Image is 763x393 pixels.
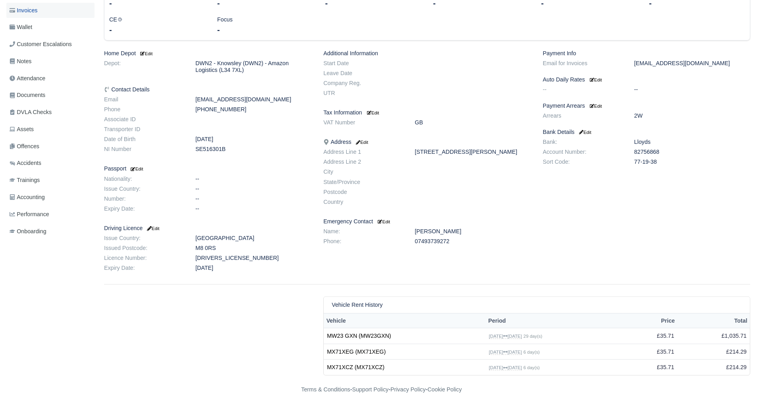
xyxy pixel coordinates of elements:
h6: Payment Arrears [543,103,750,109]
span: Invoices [10,6,37,15]
div: - [217,24,313,35]
dt: Transporter ID [98,126,189,133]
dt: Expiry Date: [98,265,189,271]
dt: Depot: [98,60,189,74]
td: £1,035.71 [678,328,750,344]
dt: -- [537,86,628,93]
dd: 77-19-38 [628,159,756,165]
span: Attendance [10,74,45,83]
span: Trainings [10,176,40,185]
dt: Address Line 2 [317,159,409,165]
span: Offences [10,142,39,151]
h6: Contact Details [104,86,311,93]
div: Focus [211,15,319,35]
a: Edit [376,218,390,225]
dd: [STREET_ADDRESS][PERSON_NAME] [409,149,537,155]
span: Notes [10,57,31,66]
small: Edit [146,226,159,231]
a: Edit [129,165,143,172]
dt: Issue Country: [98,186,189,192]
h6: Payment Info [543,50,750,57]
span: Wallet [10,23,32,32]
dd: [PHONE_NUMBER] [189,106,317,113]
dd: [DATE] [189,136,317,143]
span: Performance [10,210,49,219]
dt: State/Province [317,179,409,186]
th: Total [678,314,750,328]
dt: Date of Birth [98,136,189,143]
span: Assets [10,125,34,134]
a: Notes [6,54,95,69]
a: Edit [365,109,379,116]
dd: DWN2 - Knowsley (DWN2) - Amazon Logistics (L34 7XL) [189,60,317,74]
a: Edit [355,139,368,145]
a: Onboarding [6,224,95,239]
iframe: Chat Widget [723,355,763,393]
div: CE [103,15,211,35]
a: Privacy Policy [390,386,426,393]
dd: 07493739272 [409,238,537,245]
dd: 82756868 [628,149,756,155]
a: Customer Escalations [6,37,95,52]
dt: Email [98,96,189,103]
dd: [GEOGRAPHIC_DATA] [189,235,317,242]
small: [DATE] [DATE] [489,365,522,370]
span: Documents [10,91,45,100]
h6: Vehicle Rent History [332,302,382,308]
td: £35.71 [623,328,678,344]
div: - [109,24,205,35]
h6: Home Depot [104,50,311,57]
span: Accounting [10,193,45,202]
dt: Name: [317,228,409,235]
dt: Start Date [317,60,409,67]
dt: Bank: [537,139,628,145]
a: Edit [578,129,591,135]
a: Cookie Policy [427,386,462,393]
a: Edit [139,50,153,56]
dt: Licence Number: [98,255,189,261]
span: Customer Escalations [10,40,72,49]
dt: Leave Date [317,70,409,77]
dd: M8 0RS [189,245,317,252]
a: MX71XEG (MX71XEG) [327,347,483,356]
dd: [DRIVERS_LICENSE_NUMBER] [189,255,317,261]
a: MX71XCZ (MX71XCZ) [327,363,483,372]
dt: NI Number [98,146,189,153]
a: Accidents [6,155,95,171]
dd: -- [189,205,317,212]
a: Accounting [6,190,95,205]
dd: [DATE] [189,265,317,271]
dt: City [317,168,409,175]
h6: Passport [104,165,311,172]
a: Offences [6,139,95,154]
h6: Tax Information [323,109,531,116]
dd: [PERSON_NAME] [409,228,537,235]
h6: Auto Daily Rates [543,76,750,83]
a: Trainings [6,172,95,188]
td: £35.71 [623,344,678,360]
dd: -- [189,176,317,182]
dt: Phone [98,106,189,113]
dd: -- [189,196,317,202]
a: MW23 GXN (MW23GXN) [327,331,483,341]
dt: Country [317,199,409,205]
a: DVLA Checks [6,105,95,120]
td: £35.71 [623,360,678,375]
dt: Issue Country: [98,235,189,242]
small: Edit [378,219,390,224]
span: Onboarding [10,227,46,236]
small: 29 day(s) [523,334,542,339]
dt: Number: [98,196,189,202]
h6: Emergency Contact [323,218,531,225]
dd: Lloyds [628,139,756,145]
small: Edit [367,110,379,115]
small: Edit [129,166,143,171]
td: £214.29 [678,344,750,360]
a: Terms & Conditions [301,386,350,393]
th: Period [486,314,623,328]
small: Edit [578,130,591,135]
h6: Driving Licence [104,225,311,232]
dd: SE516301B [189,146,317,153]
a: Assets [6,122,95,137]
